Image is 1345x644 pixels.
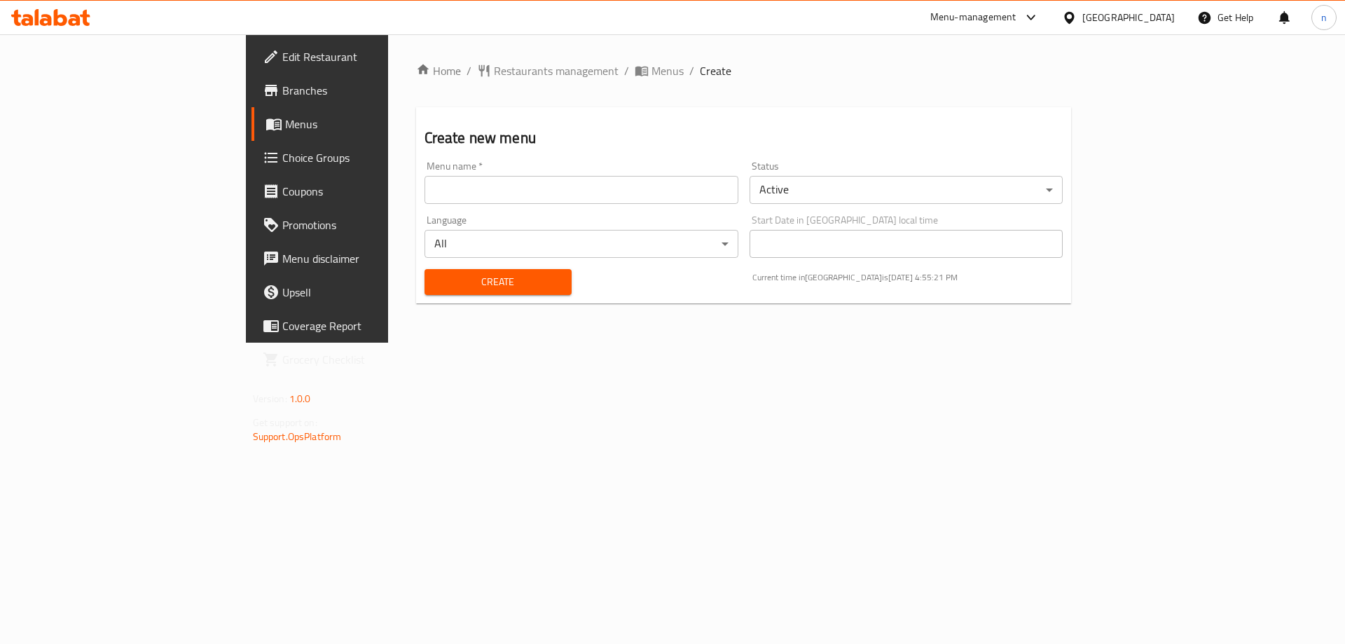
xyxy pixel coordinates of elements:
a: Coupons [251,174,471,208]
div: [GEOGRAPHIC_DATA] [1082,10,1175,25]
span: Branches [282,82,460,99]
a: Upsell [251,275,471,309]
input: Please enter Menu name [425,176,738,204]
span: Menu disclaimer [282,250,460,267]
li: / [689,62,694,79]
span: Coverage Report [282,317,460,334]
nav: breadcrumb [416,62,1072,79]
a: Support.OpsPlatform [253,427,342,446]
a: Menus [251,107,471,141]
a: Edit Restaurant [251,40,471,74]
span: Choice Groups [282,149,460,166]
h2: Create new menu [425,128,1063,149]
span: Create [700,62,731,79]
a: Choice Groups [251,141,471,174]
a: Menus [635,62,684,79]
span: Upsell [282,284,460,301]
span: Grocery Checklist [282,351,460,368]
span: Menus [651,62,684,79]
span: Get support on: [253,413,317,432]
a: Branches [251,74,471,107]
span: Restaurants management [494,62,619,79]
span: Promotions [282,217,460,233]
button: Create [425,269,572,295]
span: n [1321,10,1327,25]
span: Version: [253,390,287,408]
li: / [624,62,629,79]
span: Coupons [282,183,460,200]
span: Edit Restaurant [282,48,460,65]
a: Restaurants management [477,62,619,79]
a: Coverage Report [251,309,471,343]
span: Menus [285,116,460,132]
span: Create [436,273,560,291]
div: All [425,230,738,258]
a: Menu disclaimer [251,242,471,275]
div: Active [750,176,1063,204]
span: 1.0.0 [289,390,311,408]
a: Promotions [251,208,471,242]
div: Menu-management [930,9,1016,26]
p: Current time in [GEOGRAPHIC_DATA] is [DATE] 4:55:21 PM [752,271,1063,284]
a: Grocery Checklist [251,343,471,376]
